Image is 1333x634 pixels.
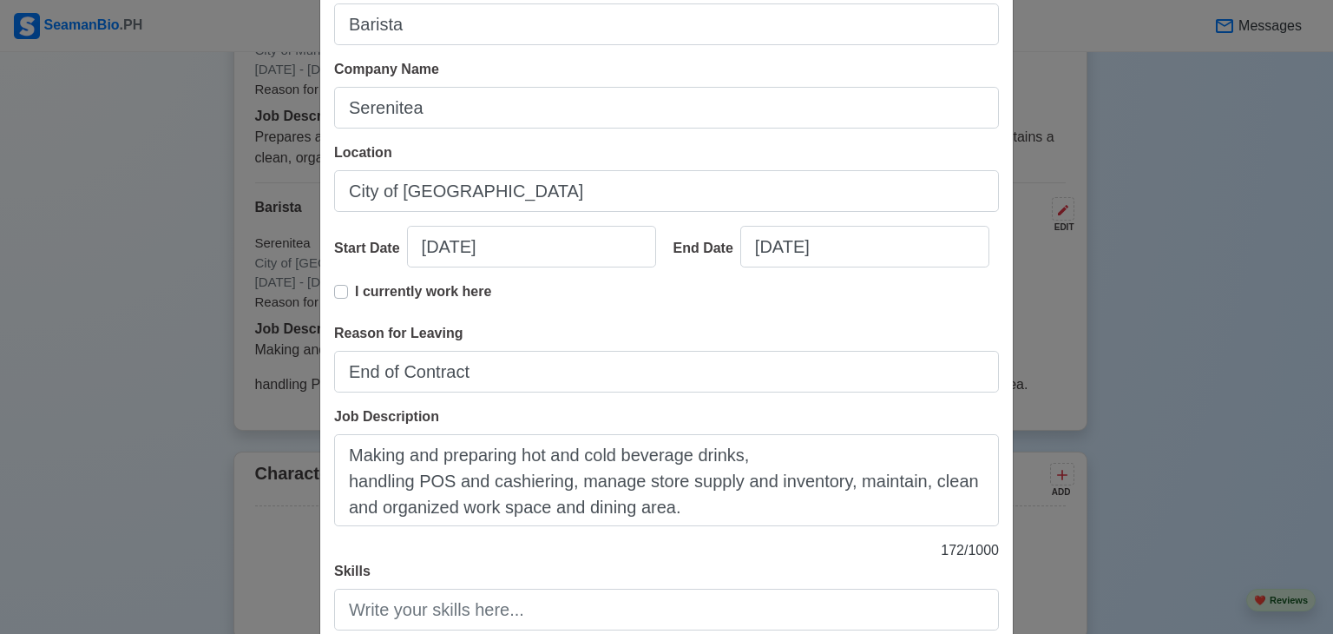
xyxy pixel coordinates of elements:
[334,434,999,526] textarea: Making and preparing hot and cold beverage drinks, handling POS and cashiering, manage store supp...
[673,238,740,259] div: End Date
[334,87,999,129] input: Ex: Global Gateway
[334,3,999,45] input: Ex: Third Officer
[334,238,407,259] div: Start Date
[334,351,999,393] input: Your reason for leaving...
[334,145,392,160] span: Location
[334,540,999,561] p: 172 / 1000
[334,406,439,427] label: Job Description
[334,62,439,76] span: Company Name
[334,326,463,340] span: Reason for Leaving
[355,281,491,302] p: I currently work here
[334,589,999,631] input: Write your skills here...
[334,170,999,212] input: Ex: Manila
[334,564,371,578] span: Skills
